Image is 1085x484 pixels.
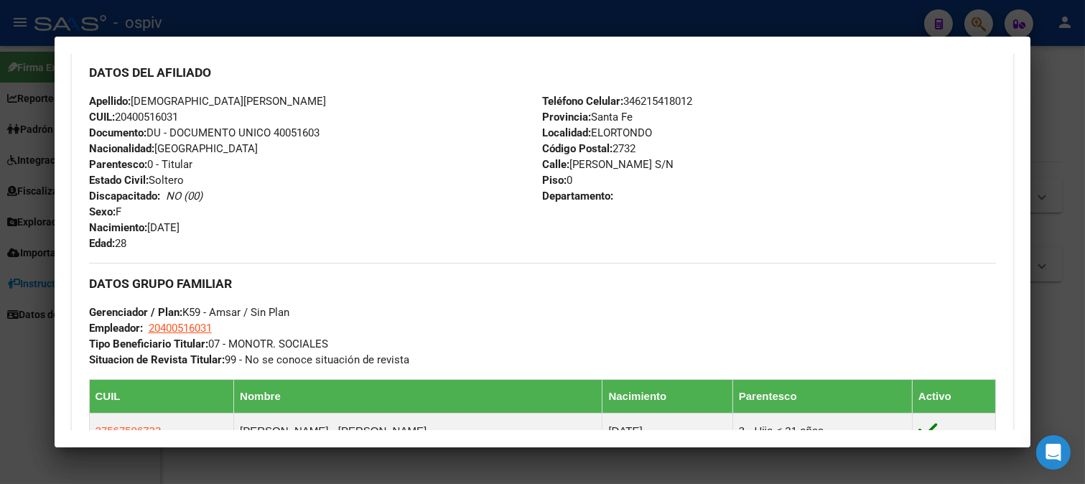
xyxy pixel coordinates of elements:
strong: Parentesco: [89,158,147,171]
strong: Edad: [89,237,115,250]
strong: Situacion de Revista Titular: [89,353,225,366]
th: CUIL [89,379,234,413]
span: DU - DOCUMENTO UNICO 40051603 [89,126,320,139]
strong: Piso: [542,174,567,187]
strong: Discapacitado: [89,190,160,203]
span: 0 [542,174,572,187]
strong: Provincia: [542,111,591,124]
td: [DATE] [602,413,732,448]
strong: Estado Civil: [89,174,149,187]
strong: Departamento: [542,190,613,203]
span: 27567506733 [96,424,162,437]
span: K59 - Amsar / Sin Plan [89,306,289,319]
span: 346215418012 [542,95,692,108]
span: [DEMOGRAPHIC_DATA][PERSON_NAME] [89,95,326,108]
span: 0 - Titular [89,158,192,171]
strong: Localidad: [542,126,591,139]
span: Soltero [89,174,184,187]
strong: Nacionalidad: [89,142,154,155]
strong: Gerenciador / Plan: [89,306,182,319]
div: Open Intercom Messenger [1036,435,1071,470]
td: [PERSON_NAME] - [PERSON_NAME] [234,413,602,448]
th: Nombre [234,379,602,413]
strong: Apellido: [89,95,131,108]
strong: Empleador: [89,322,143,335]
strong: Teléfono Celular: [542,95,623,108]
th: Nacimiento [602,379,732,413]
strong: Nacimiento: [89,221,147,234]
td: 3 - Hijo < 21 años [732,413,912,448]
th: Activo [912,379,995,413]
strong: Código Postal: [542,142,613,155]
span: F [89,205,121,218]
span: 2732 [542,142,635,155]
span: [GEOGRAPHIC_DATA] [89,142,258,155]
th: Parentesco [732,379,912,413]
strong: Tipo Beneficiario Titular: [89,338,208,350]
span: 07 - MONOTR. SOCIALES [89,338,328,350]
span: 20400516031 [89,111,178,124]
span: [PERSON_NAME] S/N [542,158,674,171]
i: NO (00) [166,190,202,203]
h3: DATOS GRUPO FAMILIAR [89,276,997,292]
h3: DATOS DEL AFILIADO [89,65,997,80]
strong: Calle: [542,158,569,171]
strong: Documento: [89,126,146,139]
span: ELORTONDO [542,126,652,139]
strong: CUIL: [89,111,115,124]
span: Santa Fe [542,111,633,124]
span: [DATE] [89,221,180,234]
span: 99 - No se conoce situación de revista [89,353,409,366]
strong: Sexo: [89,205,116,218]
span: 20400516031 [149,322,212,335]
span: 28 [89,237,126,250]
